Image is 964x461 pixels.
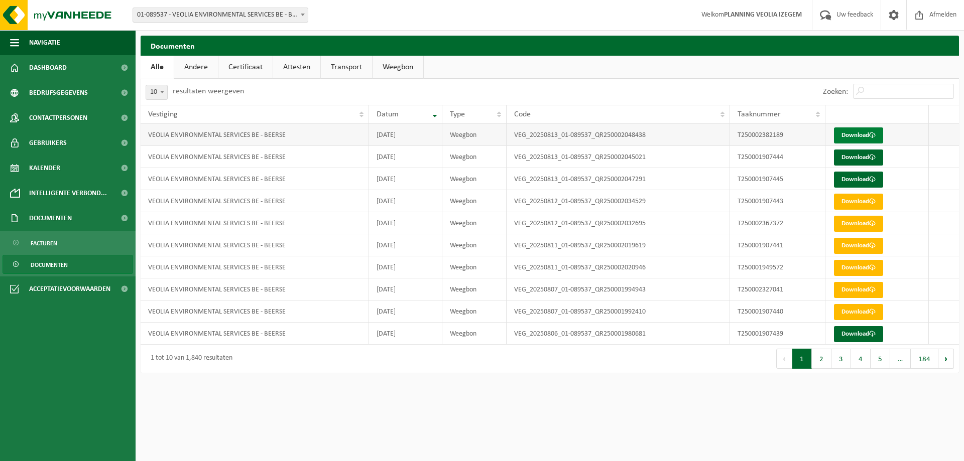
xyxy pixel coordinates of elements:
span: 01-089537 - VEOLIA ENVIRONMENTAL SERVICES BE - BEERSE [133,8,308,22]
span: Documenten [29,206,72,231]
td: VEG_20250807_01-089537_QR250001994943 [507,278,730,300]
td: VEOLIA ENVIRONMENTAL SERVICES BE - BEERSE [141,124,369,146]
td: [DATE] [369,234,442,256]
a: Attesten [273,56,320,79]
a: Download [834,216,883,232]
a: Andere [174,56,218,79]
span: Datum [377,110,399,118]
h2: Documenten [141,36,959,55]
span: Contactpersonen [29,105,87,130]
td: T250001907443 [730,190,825,212]
span: Taaknummer [738,110,781,118]
td: VEG_20250812_01-089537_QR250002032695 [507,212,730,234]
span: Navigatie [29,30,60,55]
span: 10 [146,85,168,100]
td: T250001907444 [730,146,825,168]
td: [DATE] [369,278,442,300]
button: Next [938,349,954,369]
td: T250001907440 [730,300,825,323]
td: Weegbon [442,256,507,278]
td: VEOLIA ENVIRONMENTAL SERVICES BE - BEERSE [141,168,369,190]
label: resultaten weergeven [173,87,244,95]
a: Transport [321,56,372,79]
td: [DATE] [369,212,442,234]
td: Weegbon [442,190,507,212]
td: T250002367372 [730,212,825,234]
span: Kalender [29,156,60,181]
td: VEG_20250812_01-089537_QR250002034529 [507,190,730,212]
button: 184 [911,349,938,369]
a: Download [834,326,883,342]
a: Download [834,260,883,276]
td: VEG_20250807_01-089537_QR250001992410 [507,300,730,323]
a: Alle [141,56,174,79]
span: Acceptatievoorwaarden [29,276,110,301]
td: Weegbon [442,300,507,323]
td: T250001907439 [730,323,825,345]
td: T250001907445 [730,168,825,190]
span: Gebruikers [29,130,67,156]
td: VEOLIA ENVIRONMENTAL SERVICES BE - BEERSE [141,300,369,323]
a: Download [834,194,883,210]
span: 10 [146,85,167,99]
strong: PLANNING VEOLIA IZEGEM [724,11,802,19]
span: Code [514,110,531,118]
button: 2 [812,349,831,369]
span: Facturen [31,234,57,253]
td: Weegbon [442,234,507,256]
a: Download [834,149,883,166]
td: VEOLIA ENVIRONMENTAL SERVICES BE - BEERSE [141,323,369,345]
span: Intelligente verbond... [29,181,107,206]
td: T250002327041 [730,278,825,300]
td: VEOLIA ENVIRONMENTAL SERVICES BE - BEERSE [141,278,369,300]
span: Dashboard [29,55,67,80]
button: Previous [776,349,792,369]
td: VEG_20250813_01-089537_QR250002048438 [507,124,730,146]
td: VEOLIA ENVIRONMENTAL SERVICES BE - BEERSE [141,256,369,278]
button: 1 [792,349,812,369]
a: Download [834,127,883,143]
label: Zoeken: [823,88,848,96]
div: 1 tot 10 van 1,840 resultaten [146,350,232,368]
a: Download [834,172,883,188]
td: T250001949572 [730,256,825,278]
td: VEG_20250813_01-089537_QR250002047291 [507,168,730,190]
td: VEOLIA ENVIRONMENTAL SERVICES BE - BEERSE [141,146,369,168]
td: [DATE] [369,323,442,345]
td: Weegbon [442,124,507,146]
td: [DATE] [369,256,442,278]
td: [DATE] [369,124,442,146]
td: VEG_20250811_01-089537_QR250002019619 [507,234,730,256]
button: 4 [851,349,871,369]
td: Weegbon [442,168,507,190]
a: Documenten [3,255,133,274]
td: Weegbon [442,212,507,234]
td: VEOLIA ENVIRONMENTAL SERVICES BE - BEERSE [141,212,369,234]
td: [DATE] [369,190,442,212]
span: … [890,349,911,369]
a: Facturen [3,233,133,252]
span: Bedrijfsgegevens [29,80,88,105]
button: 5 [871,349,890,369]
a: Download [834,238,883,254]
a: Download [834,282,883,298]
a: Weegbon [373,56,423,79]
td: T250002382189 [730,124,825,146]
a: Download [834,304,883,320]
td: VEOLIA ENVIRONMENTAL SERVICES BE - BEERSE [141,190,369,212]
span: Type [450,110,465,118]
td: Weegbon [442,278,507,300]
td: Weegbon [442,323,507,345]
td: [DATE] [369,146,442,168]
td: T250001907441 [730,234,825,256]
td: VEOLIA ENVIRONMENTAL SERVICES BE - BEERSE [141,234,369,256]
button: 3 [831,349,851,369]
td: VEG_20250813_01-089537_QR250002045021 [507,146,730,168]
td: Weegbon [442,146,507,168]
span: Documenten [31,255,68,274]
td: [DATE] [369,300,442,323]
span: Vestiging [148,110,178,118]
a: Certificaat [218,56,273,79]
td: VEG_20250811_01-089537_QR250002020946 [507,256,730,278]
span: 01-089537 - VEOLIA ENVIRONMENTAL SERVICES BE - BEERSE [133,8,308,23]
